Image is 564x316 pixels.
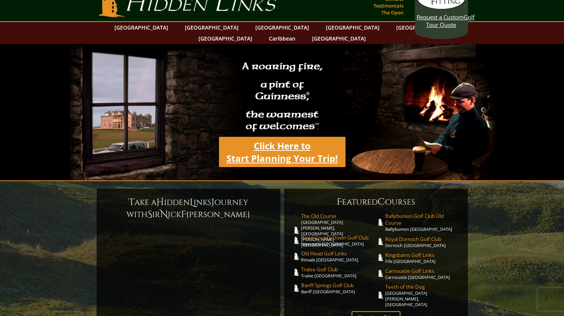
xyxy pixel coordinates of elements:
h6: eatured ourses [292,196,460,208]
a: Tralee Golf ClubTralee [GEOGRAPHIC_DATA] [301,266,376,278]
span: Royal County Down Golf Club [301,234,376,241]
a: [GEOGRAPHIC_DATA] [111,22,172,33]
a: Royal County Down Golf ClubNewcastle [GEOGRAPHIC_DATA] [301,234,376,247]
span: L [190,196,194,208]
a: Banff Springs Golf ClubBanff [GEOGRAPHIC_DATA] [301,282,376,294]
span: Carnoustie Golf Links [385,268,460,274]
a: Old Head Golf LinksKinsale [GEOGRAPHIC_DATA] [301,250,376,263]
span: Kingsbarns Golf Links [385,252,460,258]
span: S [147,208,152,221]
span: The Old Course [301,213,376,219]
a: The Old Course[GEOGRAPHIC_DATA][PERSON_NAME], [GEOGRAPHIC_DATA][PERSON_NAME] [GEOGRAPHIC_DATA] [301,213,376,248]
a: Ballybunion Golf Club Old CourseBallybunion [GEOGRAPHIC_DATA] [385,213,460,232]
a: Caribbean [265,33,299,44]
a: [GEOGRAPHIC_DATA] [181,22,242,33]
span: F [337,196,342,208]
a: [GEOGRAPHIC_DATA] [308,33,370,44]
a: Royal Dornoch Golf ClubDornoch [GEOGRAPHIC_DATA] [385,236,460,248]
a: Kingsbarns Golf LinksFife [GEOGRAPHIC_DATA] [385,252,460,264]
a: [GEOGRAPHIC_DATA] [392,22,454,33]
a: Click Here toStart Planning Your Trip! [219,137,345,167]
span: Request a Custom [417,13,464,21]
a: [GEOGRAPHIC_DATA] [195,33,256,44]
span: Royal Dornoch Golf Club [385,236,460,242]
span: C [378,196,385,208]
h6: ake a idden inks ourney with ir ick [PERSON_NAME] [104,196,273,221]
a: Carnoustie Golf LinksCarnoustie [GEOGRAPHIC_DATA] [385,268,460,280]
a: [GEOGRAPHIC_DATA] [322,22,383,33]
a: The Open [380,7,405,18]
span: J [211,196,214,208]
span: H [156,196,164,208]
span: Tralee Golf Club [301,266,376,273]
span: Ballybunion Golf Club Old Course [385,213,460,226]
span: Banff Springs Golf Club [301,282,376,289]
span: Old Head Golf Links [301,250,376,257]
span: Teeth of the Dog [385,283,460,290]
a: Testimonials [372,0,405,11]
h2: A roaring fire, a pint of Guinness , the warmest of welcomes™. [237,57,327,137]
a: [GEOGRAPHIC_DATA] [252,22,313,33]
span: F [181,208,186,221]
a: Teeth of the Dog[GEOGRAPHIC_DATA][PERSON_NAME], [GEOGRAPHIC_DATA] [385,283,460,307]
span: T [129,196,134,208]
span: N [160,208,168,221]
